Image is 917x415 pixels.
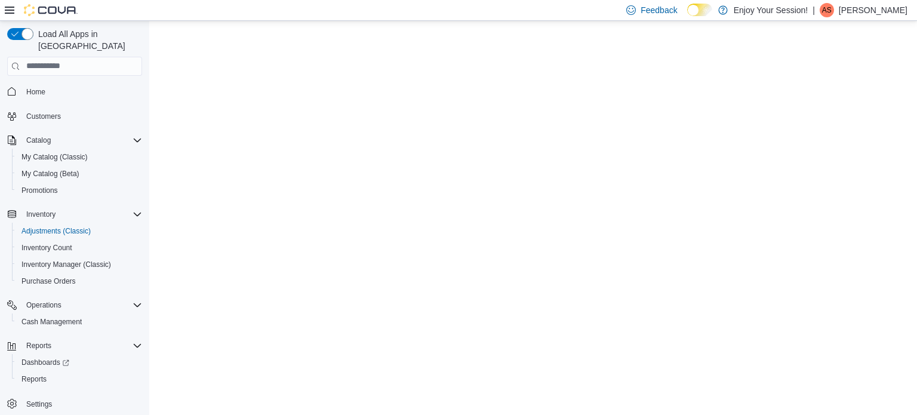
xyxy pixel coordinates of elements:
[12,182,147,199] button: Promotions
[21,298,66,312] button: Operations
[26,399,52,409] span: Settings
[17,315,142,329] span: Cash Management
[21,396,142,411] span: Settings
[2,297,147,313] button: Operations
[21,243,72,253] span: Inventory Count
[12,371,147,388] button: Reports
[12,273,147,290] button: Purchase Orders
[21,84,142,99] span: Home
[21,317,82,327] span: Cash Management
[17,315,87,329] a: Cash Management
[12,223,147,239] button: Adjustments (Classic)
[21,109,66,124] a: Customers
[17,355,142,370] span: Dashboards
[17,183,142,198] span: Promotions
[21,133,142,147] span: Catalog
[2,206,147,223] button: Inventory
[21,133,56,147] button: Catalog
[21,109,142,124] span: Customers
[17,257,142,272] span: Inventory Manager (Classic)
[641,4,677,16] span: Feedback
[21,226,91,236] span: Adjustments (Classic)
[17,355,74,370] a: Dashboards
[687,16,688,17] span: Dark Mode
[21,374,47,384] span: Reports
[21,207,60,222] button: Inventory
[2,83,147,100] button: Home
[12,149,147,165] button: My Catalog (Classic)
[17,257,116,272] a: Inventory Manager (Classic)
[17,150,142,164] span: My Catalog (Classic)
[26,300,61,310] span: Operations
[21,358,69,367] span: Dashboards
[839,3,907,17] p: [PERSON_NAME]
[2,107,147,125] button: Customers
[12,239,147,256] button: Inventory Count
[17,274,142,288] span: Purchase Orders
[21,298,142,312] span: Operations
[26,87,45,97] span: Home
[21,397,57,411] a: Settings
[687,4,712,16] input: Dark Mode
[734,3,808,17] p: Enjoy Your Session!
[21,207,142,222] span: Inventory
[26,210,56,219] span: Inventory
[17,372,142,386] span: Reports
[33,28,142,52] span: Load All Apps in [GEOGRAPHIC_DATA]
[12,313,147,330] button: Cash Management
[21,276,76,286] span: Purchase Orders
[2,395,147,412] button: Settings
[26,341,51,351] span: Reports
[822,3,832,17] span: AS
[24,4,78,16] img: Cova
[17,224,96,238] a: Adjustments (Classic)
[17,274,81,288] a: Purchase Orders
[17,241,77,255] a: Inventory Count
[17,150,93,164] a: My Catalog (Classic)
[17,372,51,386] a: Reports
[12,165,147,182] button: My Catalog (Beta)
[21,152,88,162] span: My Catalog (Classic)
[813,3,815,17] p: |
[17,183,63,198] a: Promotions
[17,167,84,181] a: My Catalog (Beta)
[21,260,111,269] span: Inventory Manager (Classic)
[2,132,147,149] button: Catalog
[21,339,56,353] button: Reports
[26,136,51,145] span: Catalog
[17,241,142,255] span: Inventory Count
[21,85,50,99] a: Home
[17,167,142,181] span: My Catalog (Beta)
[17,224,142,238] span: Adjustments (Classic)
[12,354,147,371] a: Dashboards
[21,186,58,195] span: Promotions
[12,256,147,273] button: Inventory Manager (Classic)
[21,169,79,179] span: My Catalog (Beta)
[26,112,61,121] span: Customers
[21,339,142,353] span: Reports
[2,337,147,354] button: Reports
[820,3,834,17] div: Ana Saric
